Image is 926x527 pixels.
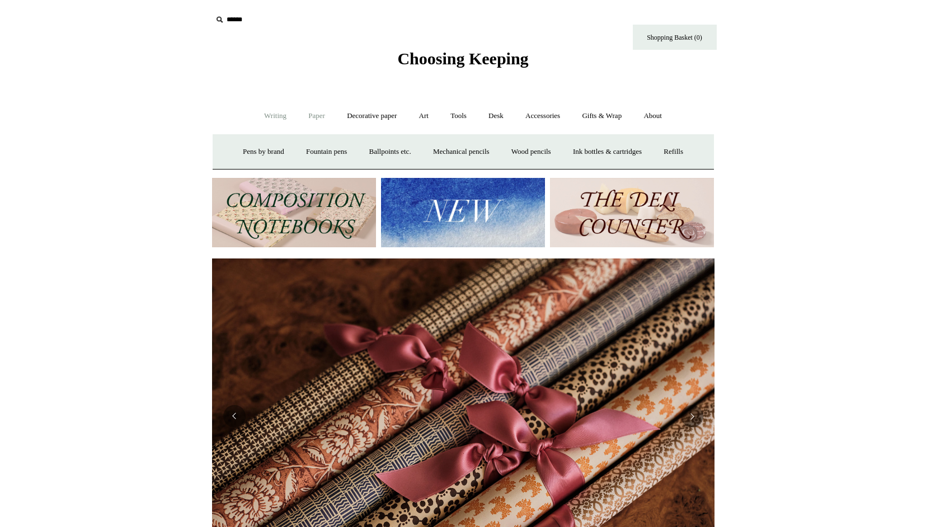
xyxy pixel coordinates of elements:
[423,137,500,167] a: Mechanical pencils
[563,137,652,167] a: Ink bottles & cartridges
[223,405,246,427] button: Previous
[633,25,717,50] a: Shopping Basket (0)
[337,101,407,131] a: Decorative paper
[440,101,477,131] a: Tools
[296,137,357,167] a: Fountain pens
[409,101,439,131] a: Art
[572,101,632,131] a: Gifts & Wrap
[233,137,294,167] a: Pens by brand
[633,101,672,131] a: About
[212,178,376,248] img: 202302 Composition ledgers.jpg__PID:69722ee6-fa44-49dd-a067-31375e5d54ec
[681,405,703,427] button: Next
[478,101,514,131] a: Desk
[515,101,570,131] a: Accessories
[359,137,421,167] a: Ballpoints etc.
[381,178,545,248] img: New.jpg__PID:f73bdf93-380a-4a35-bcfe-7823039498e1
[254,101,297,131] a: Writing
[397,58,528,66] a: Choosing Keeping
[501,137,561,167] a: Wood pencils
[397,49,528,68] span: Choosing Keeping
[298,101,335,131] a: Paper
[654,137,693,167] a: Refills
[550,178,714,248] img: The Deli Counter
